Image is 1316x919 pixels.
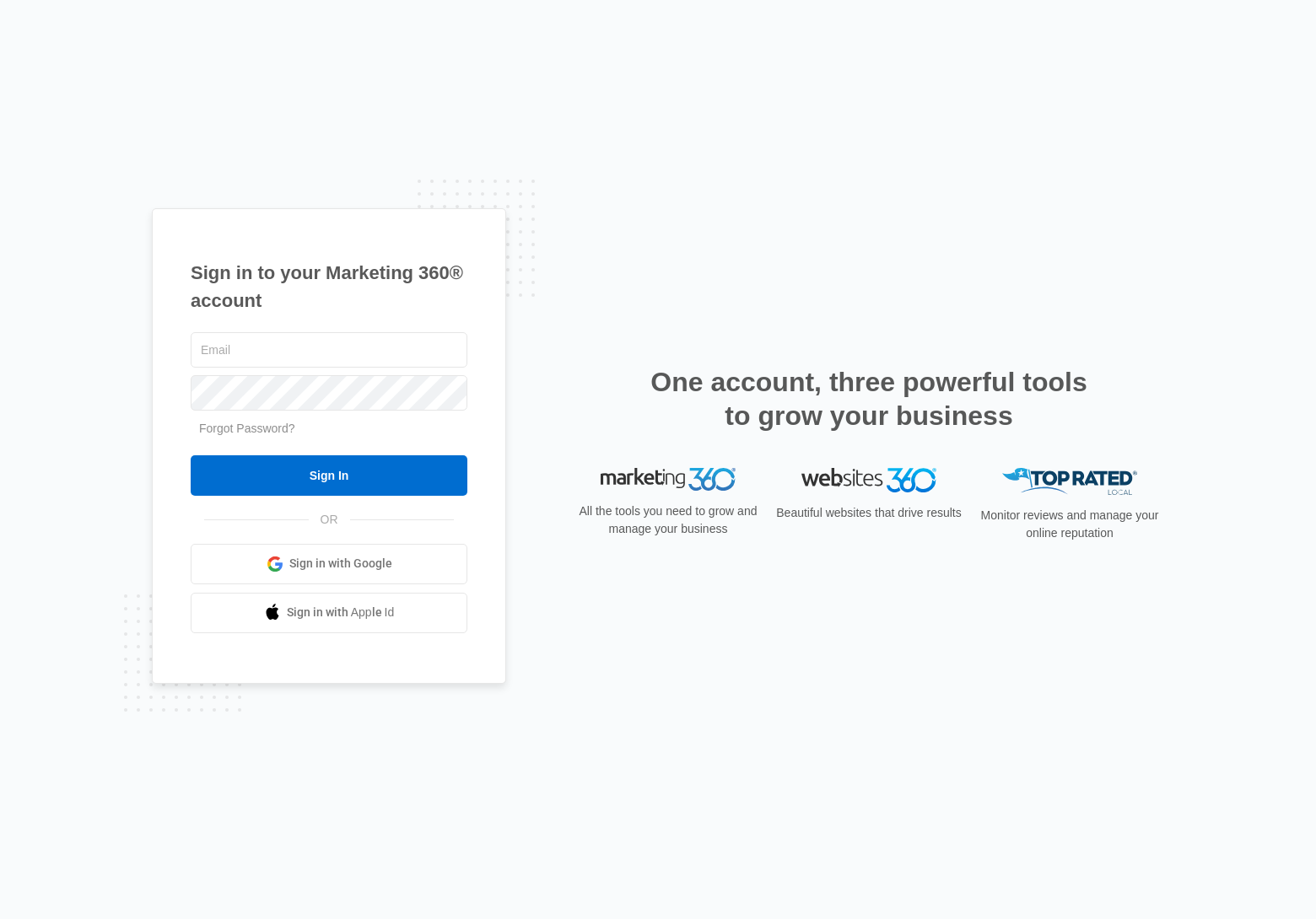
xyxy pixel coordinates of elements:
[191,544,467,584] a: Sign in with Google
[801,468,936,492] img: Websites 360
[774,504,963,522] p: Beautiful websites that drive results
[287,604,395,621] span: Sign in with Apple Id
[1002,468,1137,496] img: Top Rated Local
[191,593,467,633] a: Sign in with Apple Id
[309,511,350,529] span: OR
[975,507,1164,542] p: Monitor reviews and manage your online reputation
[191,332,467,368] input: Email
[199,422,295,435] a: Forgot Password?
[191,259,467,314] h1: Sign in to your Marketing 360® account
[645,365,1092,433] h2: One account, three powerful tools to grow your business
[574,502,763,538] p: All the tools you need to grow and manage your business
[289,555,392,572] span: Sign in with Google
[601,468,736,492] img: Marketing 360
[191,455,467,496] input: Sign In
